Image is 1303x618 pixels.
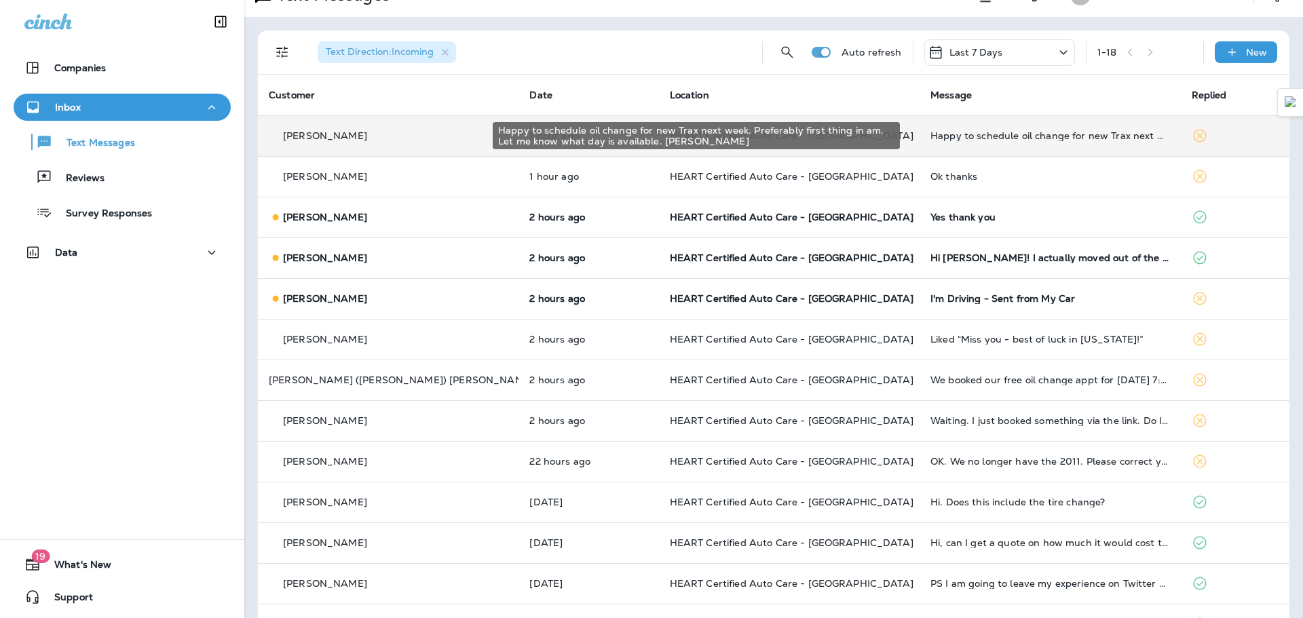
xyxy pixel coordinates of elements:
p: Sep 22, 2025 05:26 PM [529,578,647,589]
div: Hi Kieesha! I actually moved out of the area, so you're welcome to give the free oil change to so... [930,252,1169,263]
div: OK. We no longer have the 2011. Please correct your records. [930,456,1169,467]
img: Detect Auto [1285,96,1297,109]
p: [PERSON_NAME] [283,212,367,223]
span: HEART Certified Auto Care - [GEOGRAPHIC_DATA] [670,374,913,386]
div: Text Direction:Incoming [318,41,456,63]
p: [PERSON_NAME] [283,415,367,426]
span: HEART Certified Auto Care - [GEOGRAPHIC_DATA] [670,292,913,305]
div: Yes thank you [930,212,1169,223]
div: 1 - 18 [1097,47,1117,58]
button: Filters [269,39,296,66]
div: We booked our free oil change appt for Sept 26 at 7:30am and will see you then. [930,374,1169,385]
p: [PERSON_NAME] [283,334,367,345]
p: Sep 25, 2025 09:22 AM [529,252,647,263]
div: Liked “Miss you - best of luck in Minnesota!” [930,334,1169,345]
p: Sep 25, 2025 09:21 AM [529,293,647,304]
p: New [1246,47,1267,58]
button: Text Messages [14,128,231,156]
div: PS I am going to leave my experience on Twitter and Facebook. Do you guys charge me $160 to plug ... [930,578,1169,589]
span: Date [529,89,552,101]
p: [PERSON_NAME] [283,578,367,589]
button: Support [14,583,231,611]
span: Customer [269,89,315,101]
p: [PERSON_NAME] [283,252,367,263]
p: Sep 24, 2025 08:58 AM [529,497,647,507]
button: Data [14,239,231,266]
span: HEART Certified Auto Care - [GEOGRAPHIC_DATA] [670,496,913,508]
span: Text Direction : Incoming [326,45,434,58]
span: Replied [1192,89,1227,101]
button: Search Messages [774,39,801,66]
span: HEART Certified Auto Care - [GEOGRAPHIC_DATA] [670,333,913,345]
p: [PERSON_NAME] [283,456,367,467]
div: Hi, can I get a quote on how much it would cost to get the following done on my car: 2 back tires... [930,537,1169,548]
div: I'm Driving - Sent from My Car [930,293,1169,304]
p: Sep 25, 2025 08:44 AM [529,415,647,426]
p: [PERSON_NAME] [283,171,367,182]
span: HEART Certified Auto Care - [GEOGRAPHIC_DATA] [670,211,913,223]
p: Sep 25, 2025 08:45 AM [529,374,647,385]
p: [PERSON_NAME] [283,537,367,548]
p: Sep 25, 2025 09:38 AM [529,212,647,223]
p: [PERSON_NAME] [283,130,367,141]
button: Companies [14,54,231,81]
span: HEART Certified Auto Care - [GEOGRAPHIC_DATA] [670,537,913,549]
p: Inbox [55,102,81,113]
div: Happy to schedule oil change for new Trax next week. Preferably first thing in am. Let me know wh... [930,130,1169,141]
p: Sep 24, 2025 08:47 AM [529,537,647,548]
p: Last 7 Days [949,47,1003,58]
button: Collapse Sidebar [202,8,240,35]
p: Sep 24, 2025 01:14 PM [529,456,647,467]
p: [PERSON_NAME] [283,293,367,304]
button: Inbox [14,94,231,121]
button: 19What's New [14,551,231,578]
p: Sep 25, 2025 09:02 AM [529,334,647,345]
span: HEART Certified Auto Care - [GEOGRAPHIC_DATA] [670,455,913,467]
span: Location [670,89,709,101]
div: Waiting. I just booked something via the link. Do I need to do anything else for it to be free? [930,415,1169,426]
p: Companies [54,62,106,73]
span: Support [41,592,93,608]
p: Auto refresh [842,47,902,58]
p: Sep 25, 2025 09:48 AM [529,171,647,182]
button: Reviews [14,163,231,191]
span: HEART Certified Auto Care - [GEOGRAPHIC_DATA] [670,170,913,182]
span: Message [930,89,972,101]
span: HEART Certified Auto Care - [GEOGRAPHIC_DATA] [670,577,913,590]
div: Ok thanks [930,171,1169,182]
span: HEART Certified Auto Care - [GEOGRAPHIC_DATA] [670,414,913,427]
div: Hi. Does this include the tire change? [930,497,1169,507]
p: [PERSON_NAME] [283,497,367,507]
p: Reviews [52,172,105,185]
p: Survey Responses [52,208,152,220]
p: Data [55,247,78,258]
p: Text Messages [53,137,135,150]
p: [PERSON_NAME] ([PERSON_NAME]) [PERSON_NAME] ([PERSON_NAME]) [269,374,627,385]
span: What's New [41,559,111,575]
div: Happy to schedule oil change for new Trax next week. Preferably first thing in am. Let me know wh... [493,122,900,149]
button: Survey Responses [14,198,231,227]
span: 19 [31,549,50,563]
span: HEART Certified Auto Care - [GEOGRAPHIC_DATA] [670,252,913,264]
